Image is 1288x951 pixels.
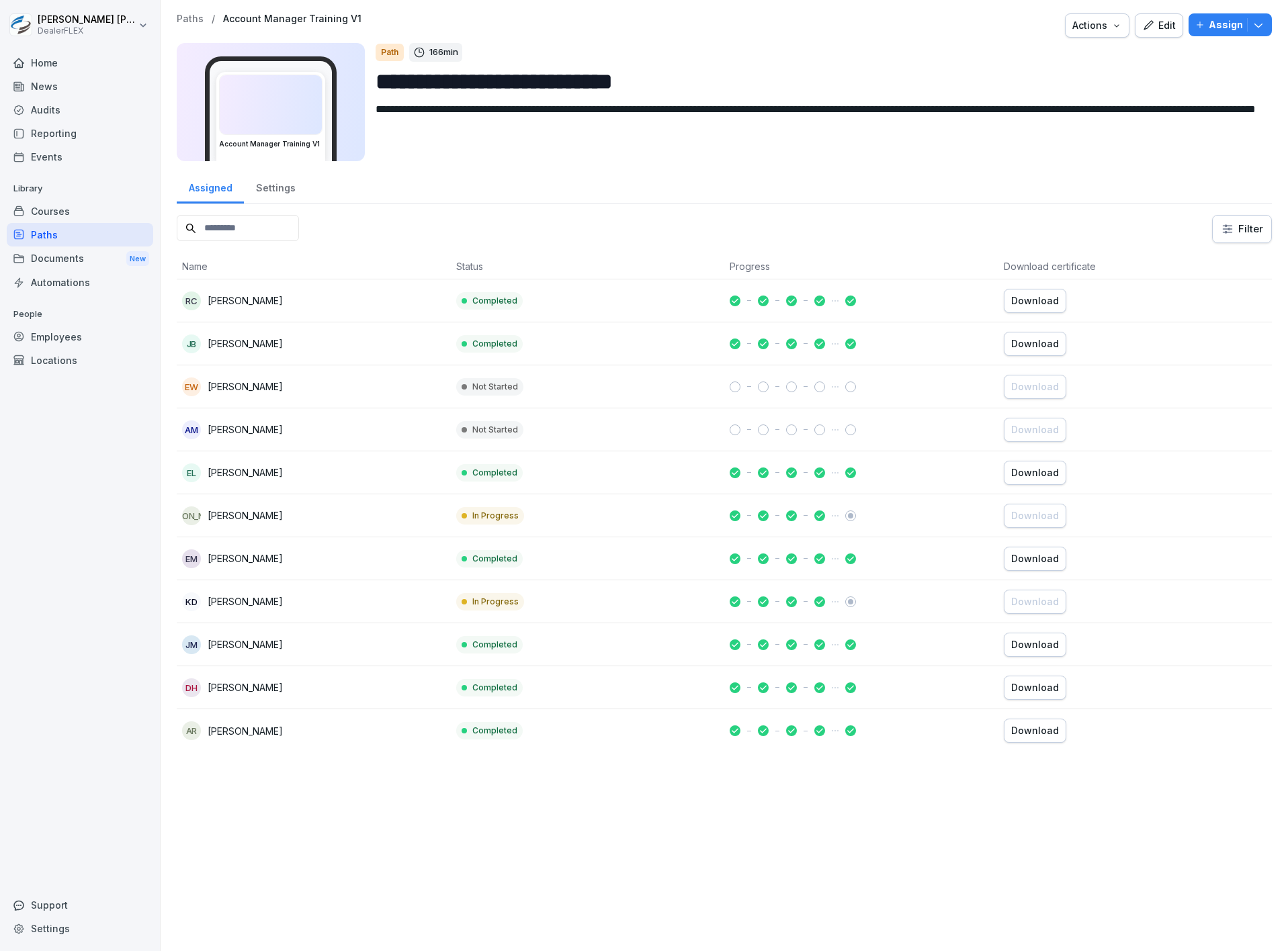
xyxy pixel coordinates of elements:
[7,75,153,98] a: News
[7,349,153,372] a: Locations
[7,98,153,122] a: Audits
[472,553,517,565] p: Completed
[208,379,283,394] p: [PERSON_NAME]
[208,594,283,608] p: [PERSON_NAME]
[7,246,153,271] div: Documents
[1135,13,1183,38] button: Edit
[208,465,283,480] p: [PERSON_NAME]
[1011,465,1059,480] div: Download
[223,13,361,25] a: Account Manager Training V1
[7,223,153,246] a: Paths
[1011,508,1059,523] div: Download
[1209,17,1243,32] p: Assign
[182,592,201,611] div: KD
[182,420,201,439] div: AM
[208,336,283,351] p: [PERSON_NAME]
[208,724,283,738] p: [PERSON_NAME]
[1189,13,1272,36] button: Assign
[1213,216,1271,242] button: Filter
[7,325,153,349] a: Employees
[429,46,458,59] p: 166 min
[7,122,153,145] a: Reporting
[1221,222,1263,236] div: Filter
[1011,723,1059,738] div: Download
[182,678,201,697] div: DH
[472,338,517,350] p: Completed
[7,893,153,917] div: Support
[208,637,283,651] p: [PERSON_NAME]
[472,295,517,307] p: Completed
[7,917,153,940] a: Settings
[182,334,201,353] div: JB
[212,13,215,25] p: /
[1004,332,1066,356] button: Download
[7,145,153,169] a: Events
[472,725,517,737] p: Completed
[472,682,517,694] p: Completed
[38,14,136,26] p: [PERSON_NAME] [PERSON_NAME]
[1004,590,1066,614] button: Download
[1011,680,1059,695] div: Download
[451,254,725,279] th: Status
[177,254,451,279] th: Name
[1011,379,1059,394] div: Download
[1065,13,1129,38] button: Actions
[1142,18,1176,33] div: Edit
[1004,676,1066,700] button: Download
[724,254,998,279] th: Progress
[7,178,153,199] p: Library
[472,467,517,479] p: Completed
[38,26,136,36] p: DealerFLEX
[177,13,204,25] a: Paths
[182,721,201,740] div: AR
[7,199,153,223] a: Courses
[1004,547,1066,571] button: Download
[244,169,307,203] a: Settings
[7,246,153,271] a: DocumentsNew
[208,508,283,523] p: [PERSON_NAME]
[472,381,518,393] p: Not Started
[182,291,201,310] div: RC
[1011,637,1059,652] div: Download
[1011,293,1059,308] div: Download
[182,377,201,396] div: EW
[1004,418,1066,442] button: Download
[1004,289,1066,313] button: Download
[7,271,153,294] a: Automations
[1011,594,1059,609] div: Download
[208,551,283,565] p: [PERSON_NAME]
[126,251,149,267] div: New
[1004,633,1066,657] button: Download
[998,254,1273,279] th: Download certificate
[7,51,153,75] a: Home
[182,463,201,482] div: EL
[219,139,323,149] h3: Account Manager Training V1
[1011,551,1059,566] div: Download
[1004,375,1066,399] button: Download
[472,596,519,608] p: In Progress
[472,510,519,522] p: In Progress
[472,424,518,436] p: Not Started
[182,635,201,654] div: JM
[208,293,283,308] p: [PERSON_NAME]
[208,422,283,437] p: [PERSON_NAME]
[7,304,153,325] p: People
[1011,422,1059,437] div: Download
[1011,336,1059,351] div: Download
[177,169,244,203] div: Assigned
[1004,461,1066,485] button: Download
